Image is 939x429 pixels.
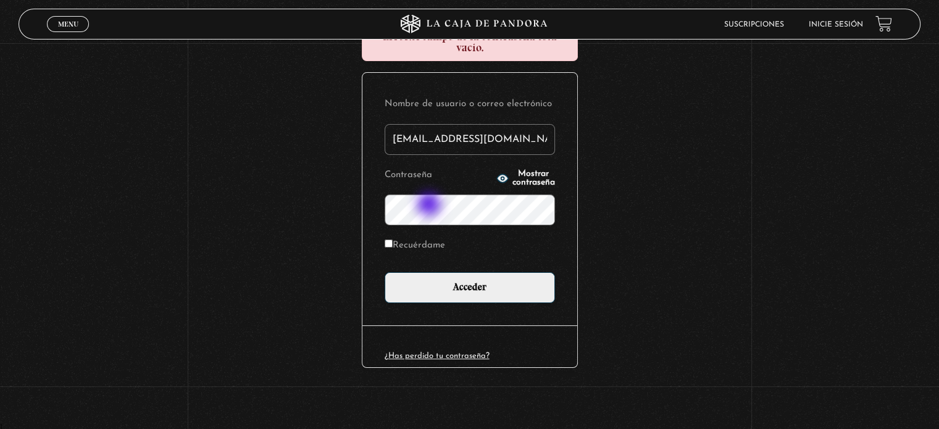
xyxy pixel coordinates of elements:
a: Suscripciones [724,21,784,28]
a: View your shopping cart [875,15,892,32]
label: Recuérdame [385,236,445,256]
a: ¿Has perdido tu contraseña? [385,352,490,360]
label: Contraseña [385,166,493,185]
span: Mostrar contraseña [512,170,555,187]
a: Inicie sesión [809,21,863,28]
div: el campo de la contraseña está vacío. [362,23,578,61]
button: Mostrar contraseña [496,170,555,187]
span: Cerrar [54,31,83,40]
input: Acceder [385,272,555,303]
input: Recuérdame [385,239,393,248]
label: Nombre de usuario o correo electrónico [385,95,555,114]
span: Menu [58,20,78,28]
